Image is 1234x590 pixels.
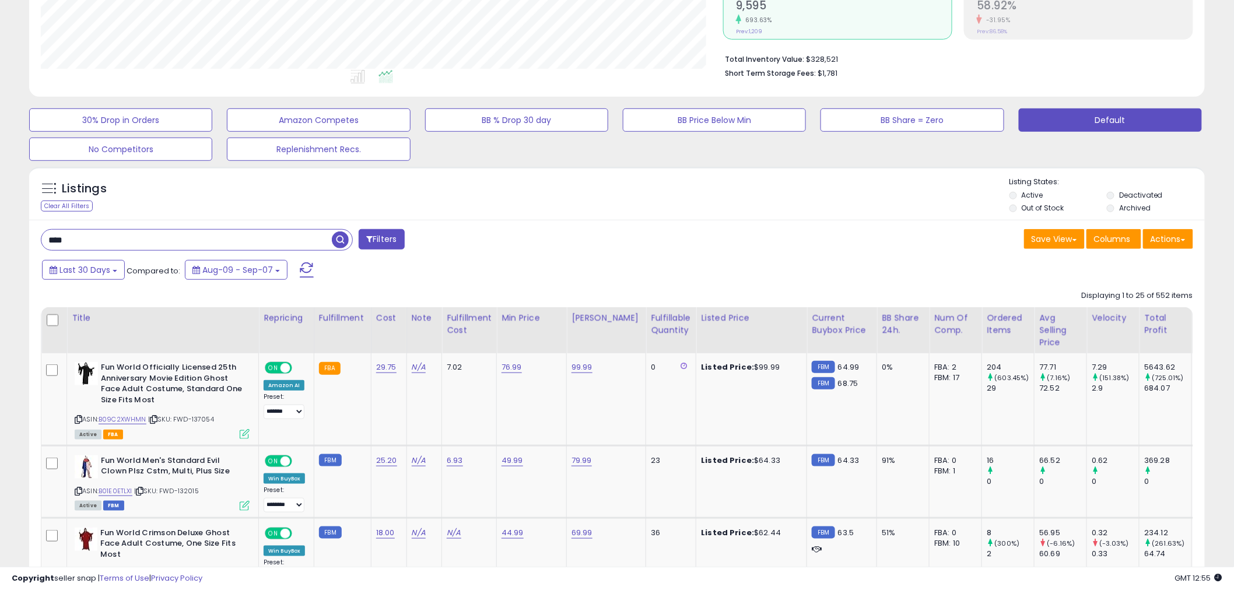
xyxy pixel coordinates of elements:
[99,486,132,496] a: B01E0ETLXI
[1092,549,1139,559] div: 0.33
[987,383,1034,394] div: 29
[736,28,762,35] small: Prev: 1,209
[1022,203,1064,213] label: Out of Stock
[29,108,212,132] button: 30% Drop in Orders
[1009,177,1205,188] p: Listing States:
[1100,539,1129,548] small: (-3.03%)
[995,539,1020,548] small: (300%)
[502,455,523,466] a: 49.99
[447,527,461,539] a: N/A
[1092,383,1139,394] div: 2.9
[502,361,522,373] a: 76.99
[818,68,837,79] span: $1,781
[290,456,309,466] span: OFF
[264,546,305,556] div: Win BuyBox
[934,466,973,476] div: FBM: 1
[75,528,97,551] img: 31diVIWoH1L._SL40_.jpg
[425,108,608,132] button: BB % Drop 30 day
[101,362,243,408] b: Fun World Officially Licensed 25th Anniversary Movie Edition Ghost Face Adult Costume, Standard O...
[376,361,397,373] a: 29.75
[987,362,1034,373] div: 204
[1039,455,1086,466] div: 66.52
[1092,312,1134,324] div: Velocity
[934,455,973,466] div: FBA: 0
[185,260,288,280] button: Aug-09 - Sep-07
[127,265,180,276] span: Compared to:
[1144,383,1191,394] div: 684.07
[202,264,273,276] span: Aug-09 - Sep-07
[376,312,402,324] div: Cost
[75,501,101,511] span: All listings currently available for purchase on Amazon
[264,380,304,391] div: Amazon AI
[882,528,920,538] div: 51%
[266,456,281,466] span: ON
[227,138,410,161] button: Replenishment Recs.
[12,573,54,584] strong: Copyright
[701,455,798,466] div: $64.33
[101,455,243,480] b: Fun World Men's Standard Evil Clown Plsz Cstm, Multi, Plus Size
[812,361,835,373] small: FBM
[100,573,149,584] a: Terms of Use
[1039,549,1086,559] div: 60.69
[1094,233,1131,245] span: Columns
[882,362,920,373] div: 0%
[821,108,1004,132] button: BB Share = Zero
[1024,229,1085,249] button: Save View
[502,312,562,324] div: Min Price
[701,312,802,324] div: Listed Price
[725,51,1184,65] li: $328,521
[148,415,214,424] span: | SKU: FWD-137054
[651,312,691,336] div: Fulfillable Quantity
[290,363,309,373] span: OFF
[934,362,973,373] div: FBA: 2
[701,527,754,538] b: Listed Price:
[264,473,305,484] div: Win BuyBox
[701,362,798,373] div: $99.99
[651,362,687,373] div: 0
[1144,455,1191,466] div: 369.28
[651,528,687,538] div: 36
[838,527,854,538] span: 63.5
[572,312,641,324] div: [PERSON_NAME]
[100,528,242,563] b: Fun World Crimson Deluxe Ghost Face Adult Costume, One Size Fits Most
[623,108,806,132] button: BB Price Below Min
[412,361,426,373] a: N/A
[934,538,973,549] div: FBM: 10
[987,528,1034,538] div: 8
[103,430,123,440] span: FBA
[59,264,110,276] span: Last 30 Days
[1039,476,1086,487] div: 0
[1143,229,1193,249] button: Actions
[1152,373,1184,382] small: (725.01%)
[319,526,342,539] small: FBM
[934,312,977,336] div: Num of Comp.
[266,363,281,373] span: ON
[29,138,212,161] button: No Competitors
[572,361,593,373] a: 99.99
[1175,573,1222,584] span: 2025-10-9 12:55 GMT
[134,486,199,496] span: | SKU: FWD-132015
[319,312,366,324] div: Fulfillment
[1092,455,1139,466] div: 0.62
[977,28,1007,35] small: Prev: 86.58%
[1039,528,1086,538] div: 56.95
[99,415,146,424] a: B09C2XWHMN
[1119,203,1151,213] label: Archived
[1144,528,1191,538] div: 234.12
[1144,549,1191,559] div: 64.74
[103,501,124,511] span: FBM
[572,455,592,466] a: 79.99
[1047,373,1071,382] small: (7.16%)
[725,68,816,78] b: Short Term Storage Fees:
[812,377,835,389] small: FBM
[1082,290,1193,301] div: Displaying 1 to 25 of 552 items
[412,527,426,539] a: N/A
[447,362,488,373] div: 7.02
[934,528,973,538] div: FBA: 0
[1039,362,1086,373] div: 77.71
[42,260,125,280] button: Last 30 Days
[725,54,804,64] b: Total Inventory Value:
[1092,362,1139,373] div: 7.29
[1144,476,1191,487] div: 0
[812,312,872,336] div: Current Buybox Price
